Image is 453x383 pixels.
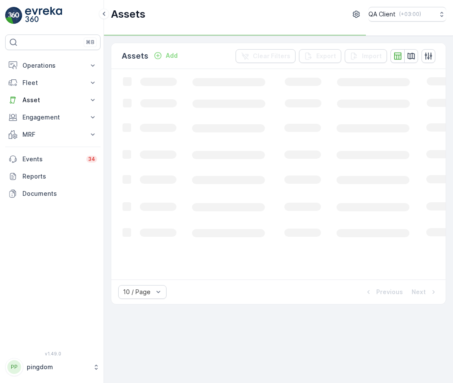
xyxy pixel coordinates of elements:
p: Assets [111,7,145,21]
p: Previous [376,288,403,296]
a: Reports [5,168,101,185]
p: ( +03:00 ) [399,11,421,18]
p: Export [316,52,336,60]
button: Operations [5,57,101,74]
img: logo_light-DOdMpM7g.png [25,7,62,24]
p: Engagement [22,113,83,122]
p: Assets [122,50,148,62]
button: Import [345,49,387,63]
p: ⌘B [86,39,94,46]
button: Add [150,50,181,61]
img: logo [5,7,22,24]
button: Asset [5,91,101,109]
p: Operations [22,61,83,70]
button: Fleet [5,74,101,91]
a: Documents [5,185,101,202]
button: Clear Filters [236,49,296,63]
button: Export [299,49,341,63]
p: Import [362,52,382,60]
button: MRF [5,126,101,143]
p: QA Client [368,10,396,19]
p: Documents [22,189,97,198]
button: Previous [363,287,404,297]
button: PPpingdom [5,358,101,376]
p: Add [166,51,178,60]
div: PP [7,360,21,374]
p: Reports [22,172,97,181]
button: Engagement [5,109,101,126]
p: 34 [88,156,95,163]
p: Fleet [22,78,83,87]
span: v 1.49.0 [5,351,101,356]
p: MRF [22,130,83,139]
p: pingdom [27,363,88,371]
button: Next [411,287,439,297]
p: Events [22,155,81,163]
p: Clear Filters [253,52,290,60]
p: Asset [22,96,83,104]
p: Next [412,288,426,296]
button: QA Client(+03:00) [368,7,446,22]
a: Events34 [5,151,101,168]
